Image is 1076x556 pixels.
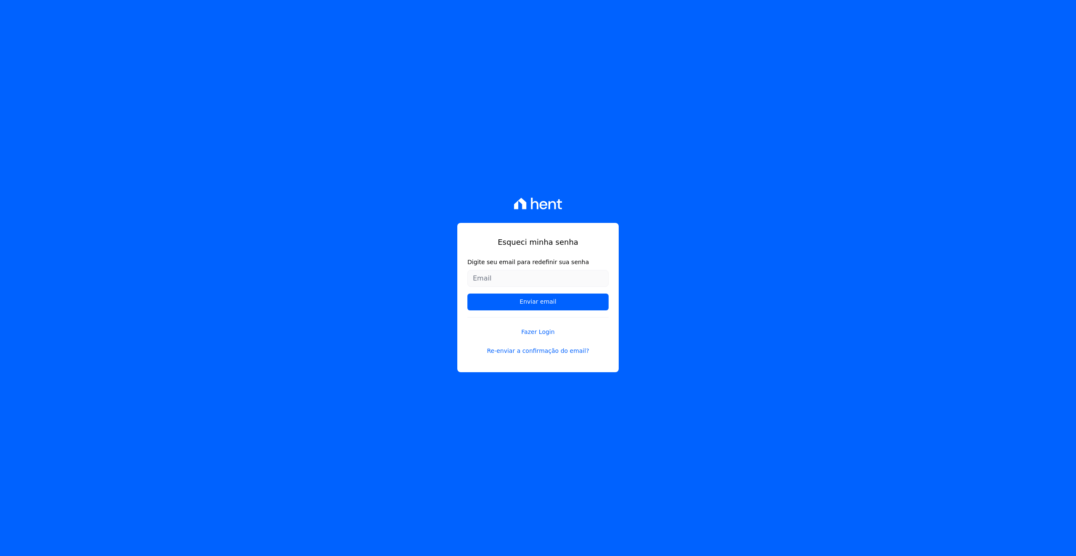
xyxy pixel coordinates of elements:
h1: Esqueci minha senha [467,236,609,248]
input: Email [467,270,609,287]
input: Enviar email [467,294,609,310]
a: Fazer Login [467,317,609,336]
a: Re-enviar a confirmação do email? [467,347,609,355]
label: Digite seu email para redefinir sua senha [467,258,609,267]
